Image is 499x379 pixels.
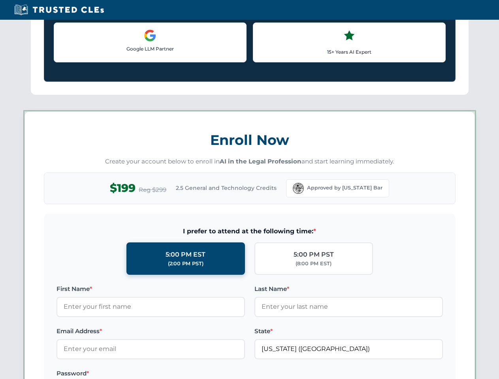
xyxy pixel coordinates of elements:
input: Enter your email [56,339,245,359]
span: Approved by [US_STATE] Bar [307,184,382,192]
div: (8:00 PM EST) [296,260,331,268]
label: Last Name [254,284,443,294]
p: Google LLM Partner [60,45,240,53]
span: I prefer to attend at the following time: [56,226,443,236]
label: Email Address [56,326,245,336]
span: Reg $299 [139,185,166,195]
strong: AI in the Legal Profession [220,158,301,165]
label: State [254,326,443,336]
div: 5:00 PM PST [294,250,334,260]
label: Password [56,369,245,378]
div: 5:00 PM EST [166,250,205,260]
img: Florida Bar [293,183,304,194]
span: $199 [110,179,136,197]
img: Google [144,29,156,42]
h3: Enroll Now [44,128,456,152]
span: 2.5 General and Technology Credits [176,184,277,192]
input: Enter your first name [56,297,245,317]
div: (2:00 PM PST) [168,260,203,268]
input: Enter your last name [254,297,443,317]
p: 15+ Years AI Expert [260,48,439,56]
img: Trusted CLEs [12,4,106,16]
p: Create your account below to enroll in and start learning immediately. [44,157,456,166]
input: Florida (FL) [254,339,443,359]
label: First Name [56,284,245,294]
